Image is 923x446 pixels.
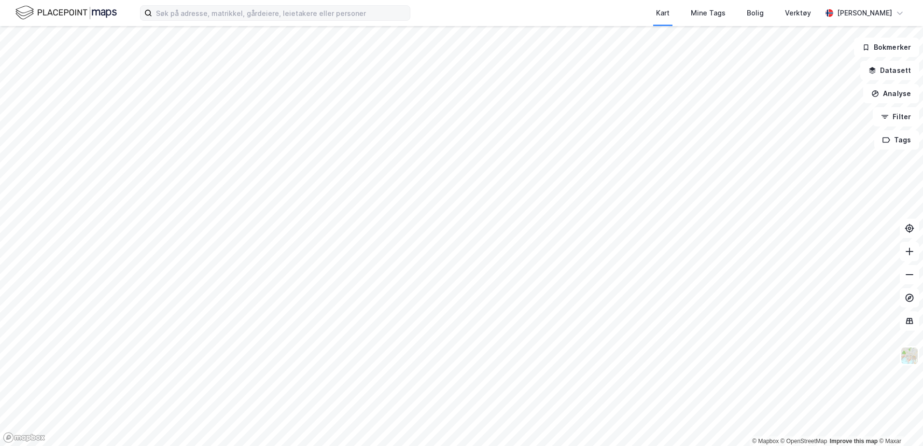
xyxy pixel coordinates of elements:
[656,7,670,19] div: Kart
[837,7,892,19] div: [PERSON_NAME]
[747,7,764,19] div: Bolig
[15,4,117,21] img: logo.f888ab2527a4732fd821a326f86c7f29.svg
[691,7,726,19] div: Mine Tags
[152,6,410,20] input: Søk på adresse, matrikkel, gårdeiere, leietakere eller personer
[875,400,923,446] iframe: Chat Widget
[785,7,811,19] div: Verktøy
